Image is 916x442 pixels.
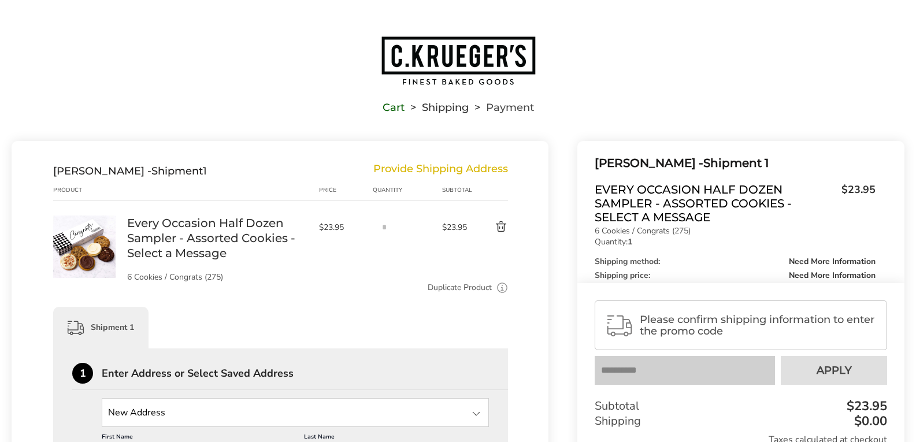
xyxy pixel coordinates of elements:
a: Cart [383,103,405,112]
div: Shipment [53,165,207,177]
div: Enter Address or Select Saved Address [102,368,508,378]
div: Product [53,185,127,195]
span: 1 [203,165,207,177]
div: Shipment 1 [53,307,149,348]
a: Every Occasion Half Dozen Sampler - Assorted Cookies - Select a Message$23.95 [595,183,876,224]
span: Payment [486,103,534,112]
span: Need More Information [789,272,876,280]
div: Subtotal [595,399,887,414]
div: Shipment 1 [595,154,876,173]
div: Subtotal [442,185,472,195]
img: Every Occasion Half Dozen Sampler - Assorted Cookies - Select a Message [53,216,116,278]
a: Every Occasion Half Dozen Sampler - Assorted Cookies - Select a Message [127,216,307,261]
input: Quantity input [373,216,396,239]
p: Quantity: [595,238,876,246]
span: $23.95 [319,222,366,233]
span: $23.95 [836,183,876,221]
li: Shipping [405,103,469,112]
span: [PERSON_NAME] - [595,156,703,170]
span: Apply [817,365,852,376]
a: Every Occasion Half Dozen Sampler - Assorted Cookies - Select a Message [53,215,116,226]
div: $0.00 [851,415,887,428]
span: Every Occasion Half Dozen Sampler - Assorted Cookies - Select a Message [595,183,836,224]
span: $23.95 [442,222,472,233]
button: Delete product [472,220,507,234]
div: $23.95 [844,400,887,413]
div: Shipping [595,414,887,429]
div: 1 [72,363,93,384]
span: Need More Information [789,258,876,266]
button: Apply [781,356,887,385]
strong: 1 [628,236,632,247]
input: State [102,398,489,427]
div: Shipping price: [595,272,876,280]
div: Shipping method: [595,258,876,266]
div: Quantity [373,185,442,195]
div: Provide Shipping Address [373,165,508,177]
a: Duplicate Product [428,281,492,294]
img: C.KRUEGER'S [380,35,536,86]
p: 6 Cookies / Congrats (275) [595,227,876,235]
div: Price [319,185,372,195]
p: 6 Cookies / Congrats (275) [127,273,307,281]
a: Go to home page [12,35,904,86]
span: [PERSON_NAME] - [53,165,151,177]
span: Please confirm shipping information to enter the promo code [640,314,877,337]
